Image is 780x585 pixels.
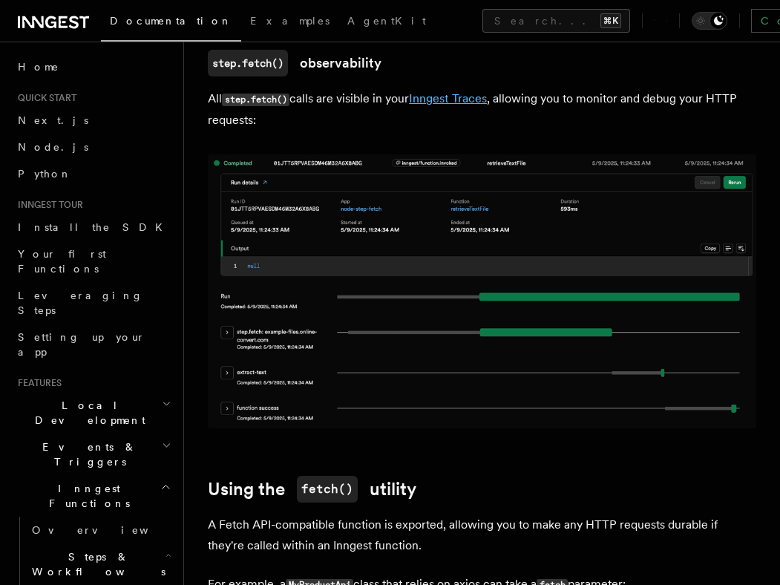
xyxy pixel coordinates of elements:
span: Overview [32,524,185,536]
a: Examples [241,4,338,40]
code: step.fetch() [208,50,288,76]
span: Steps & Workflows [26,549,165,579]
a: Setting up your app [12,324,174,365]
a: Overview [26,517,174,543]
span: Inngest tour [12,199,83,211]
p: All calls are visible in your , allowing you to monitor and debug your HTTP requests: [208,88,756,131]
a: Documentation [101,4,241,42]
a: Inngest Traces [409,91,487,105]
a: Install the SDK [12,214,174,241]
a: Home [12,53,174,80]
span: Install the SDK [18,221,171,233]
a: Python [12,160,174,187]
button: Toggle dark mode [692,12,727,30]
a: Your first Functions [12,241,174,282]
code: fetch() [297,476,358,503]
a: Using thefetch()utility [208,476,416,503]
kbd: ⌘K [600,13,621,28]
button: Events & Triggers [12,434,174,475]
img: Inngest Traces showing a step.fetch() call [208,154,756,428]
span: Next.js [18,114,88,126]
a: AgentKit [338,4,435,40]
a: Leveraging Steps [12,282,174,324]
span: Local Development [12,398,162,428]
button: Steps & Workflows [26,543,174,585]
button: Inngest Functions [12,475,174,517]
code: step.fetch() [222,94,289,106]
span: Python [18,168,72,180]
button: Search...⌘K [482,9,630,33]
a: Next.js [12,107,174,134]
span: Features [12,377,62,389]
span: Leveraging Steps [18,290,143,316]
span: Node.js [18,141,88,153]
a: Node.js [12,134,174,160]
a: step.fetch()observability [208,50,381,76]
button: Local Development [12,392,174,434]
span: Setting up your app [18,331,145,358]
span: AgentKit [347,15,426,27]
span: Documentation [110,15,232,27]
span: Examples [250,15,330,27]
span: Quick start [12,92,76,104]
p: A Fetch API-compatible function is exported, allowing you to make any HTTP requests durable if th... [208,514,756,556]
span: Inngest Functions [12,481,160,511]
span: Your first Functions [18,248,106,275]
span: Events & Triggers [12,439,162,469]
span: Home [18,59,59,74]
